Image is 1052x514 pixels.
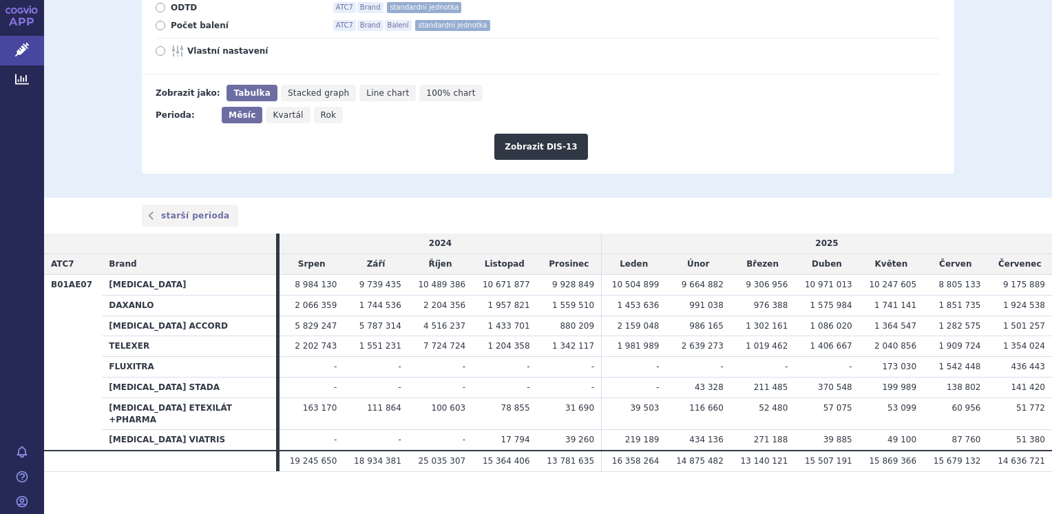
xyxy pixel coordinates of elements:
span: 39 885 [823,435,852,444]
span: Počet balení [171,20,322,31]
th: FLUXITRA [102,357,276,378]
span: 1 302 161 [746,321,788,331]
th: TELEXER [102,336,276,357]
span: 15 869 366 [869,456,916,466]
td: 2024 [280,234,602,254]
td: Leden [602,254,666,275]
span: 49 100 [887,435,916,444]
span: 1 551 231 [359,341,401,351]
span: 2 204 356 [423,300,465,310]
span: - [849,362,852,371]
span: - [398,362,401,371]
span: 8 984 130 [295,280,337,289]
span: 57 075 [823,403,852,413]
span: 19 245 650 [290,456,337,466]
span: 141 420 [1011,382,1045,392]
span: 10 489 386 [418,280,465,289]
span: - [334,382,337,392]
span: 60 956 [952,403,981,413]
div: Perioda: [156,107,215,123]
span: 53 099 [887,403,916,413]
span: 1 342 117 [552,341,594,351]
td: Říjen [408,254,472,275]
span: 9 175 889 [1003,280,1045,289]
span: 2 159 048 [617,321,659,331]
span: standardní jednotka [415,20,490,31]
span: 7 724 724 [423,341,465,351]
span: 1 542 448 [938,362,980,371]
span: 13 781 635 [547,456,594,466]
a: starší perioda [142,205,238,227]
span: 116 660 [689,403,724,413]
span: 2 040 856 [874,341,916,351]
span: 15 507 191 [805,456,852,466]
span: 43 328 [695,382,724,392]
span: 87 760 [952,435,981,444]
span: 1 019 462 [746,341,788,351]
span: - [398,382,401,392]
td: Červen [923,254,987,275]
td: Prosinec [537,254,602,275]
span: Vlastní nastavení [187,45,339,56]
span: 1 364 547 [874,321,916,331]
span: Stacked graph [288,88,349,98]
span: standardní jednotka [387,2,461,13]
span: 31 690 [565,403,594,413]
span: 10 504 899 [612,280,660,289]
span: 39 503 [630,403,659,413]
span: - [656,362,659,371]
span: 1 851 735 [938,300,980,310]
span: Balení [385,20,412,31]
span: 2 066 359 [295,300,337,310]
span: 1 957 821 [488,300,530,310]
span: 1 981 989 [617,341,659,351]
th: [MEDICAL_DATA] ACCORD [102,316,276,336]
span: Rok [321,110,337,120]
span: 5 787 314 [359,321,401,331]
span: ATC7 [333,2,356,13]
th: [MEDICAL_DATA] ETEXILÁT +PHARMA [102,398,276,430]
span: 1 744 536 [359,300,401,310]
span: 163 170 [303,403,337,413]
span: 880 209 [560,321,594,331]
button: Zobrazit DIS-13 [494,134,587,160]
span: Brand [357,20,383,31]
span: Brand [109,259,136,269]
th: [MEDICAL_DATA] VIATRIS [102,430,276,451]
span: 986 165 [689,321,724,331]
span: 1 086 020 [810,321,852,331]
span: 1 453 636 [617,300,659,310]
span: 16 358 264 [612,456,660,466]
span: 2 202 743 [295,341,337,351]
span: - [463,362,465,371]
span: 15 679 132 [934,456,981,466]
span: 1 406 667 [810,341,852,351]
span: 25 035 307 [418,456,465,466]
span: 111 864 [367,403,401,413]
span: ATC7 [51,259,74,269]
span: 9 306 956 [746,280,788,289]
span: Měsíc [229,110,255,120]
span: 976 388 [754,300,788,310]
span: Tabulka [233,88,270,98]
span: 51 772 [1016,403,1045,413]
span: 100% chart [426,88,475,98]
span: - [527,382,529,392]
span: 17 794 [501,435,530,444]
span: - [656,382,659,392]
td: Listopad [472,254,536,275]
th: DAXANLO [102,295,276,316]
span: 9 664 882 [682,280,724,289]
span: 10 247 605 [869,280,916,289]
span: 9 928 849 [552,280,594,289]
span: - [463,382,465,392]
span: 18 934 381 [354,456,401,466]
span: Line chart [366,88,409,98]
th: [MEDICAL_DATA] [102,274,276,295]
span: 4 516 237 [423,321,465,331]
span: 5 829 247 [295,321,337,331]
span: 436 443 [1011,362,1045,371]
span: - [334,435,337,444]
td: Srpen [280,254,344,275]
td: 2025 [602,234,1052,254]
